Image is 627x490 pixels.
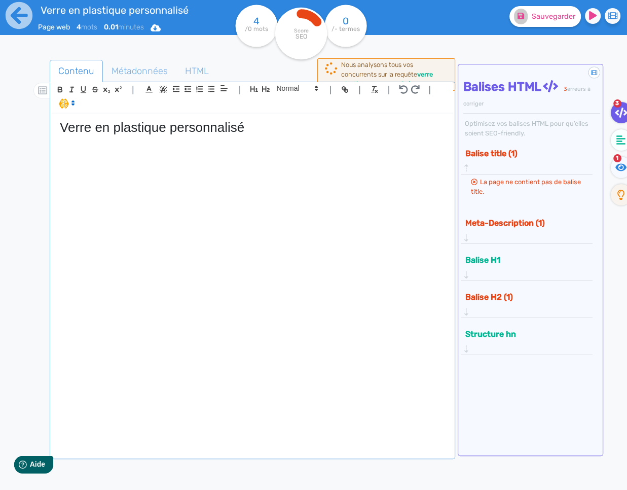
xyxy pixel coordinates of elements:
tspan: SEO [296,32,307,40]
span: Aide [52,8,67,16]
span: | [358,83,361,96]
img: website_grey.svg [16,26,24,34]
div: Nous analysons tous vos concurrents sur la requête . [341,60,450,89]
tspan: /- termes [331,25,360,32]
input: title [38,2,226,18]
a: Contenu [50,60,103,83]
span: 1 [613,154,621,162]
div: Balise H2 (1) [462,289,591,318]
div: Balise title (1) [462,145,591,174]
span: 3 [564,86,567,92]
span: Page web [38,23,70,31]
span: 3 [613,99,621,108]
span: Métadonnées [103,57,176,85]
h4: Balises HTML [463,80,600,109]
div: Structure hn [462,326,591,355]
a: Métadonnées [103,60,176,83]
button: Balise title (1) [462,145,584,162]
span: I.Assistant [54,97,78,110]
img: logo_orange.svg [16,16,24,24]
div: Optimisez vos balises HTML pour qu’elles soient SEO-friendly. [463,119,600,138]
button: Structure hn [462,326,584,342]
span: Aligment [217,82,231,94]
h1: Verre en plastique personnalisé [60,120,445,135]
div: Balise H1 [462,252,591,281]
tspan: /0 mots [245,25,268,32]
div: v 4.0.25 [28,16,50,24]
a: HTML [176,60,217,83]
button: Balise H2 (1) [462,289,584,305]
span: | [428,83,431,96]
tspan: 4 [253,15,260,27]
img: tab_keywords_by_traffic_grey.svg [115,59,123,67]
b: 0.01 [104,23,118,31]
b: 4 [77,23,81,31]
span: mots [77,23,97,31]
tspan: 0 [343,15,349,27]
tspan: Score [294,27,309,34]
span: | [388,83,390,96]
button: Balise H1 [462,252,584,268]
div: Meta-Description (1) [462,215,591,243]
div: Mots-clés [126,60,155,66]
span: HTML [177,57,217,85]
div: Domaine: [DOMAIN_NAME] [26,26,115,34]
span: | [329,83,331,96]
span: Sauvegarder [532,12,575,21]
img: tab_domain_overview_orange.svg [41,59,49,67]
div: Domaine [52,60,78,66]
span: La page ne contient pas de balise title. [471,178,581,195]
span: Contenu [50,57,102,85]
span: | [239,83,241,96]
button: Meta-Description (1) [462,215,584,231]
span: | [132,83,134,96]
span: minutes [104,23,144,31]
button: Sauvegarder [509,6,581,27]
span: erreurs à corriger [463,86,591,107]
